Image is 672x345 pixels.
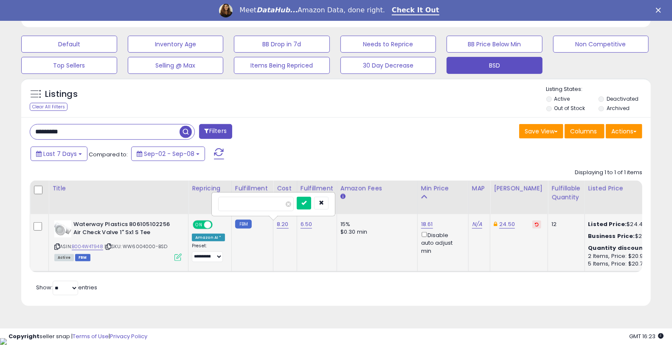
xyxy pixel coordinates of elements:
div: : [588,244,659,252]
div: Fulfillment [235,184,270,193]
span: 2025-09-16 16:23 GMT [629,332,664,340]
span: Last 7 Days [43,150,77,158]
a: 24.50 [499,220,515,229]
span: Show: entries [36,283,97,291]
div: 5 Items, Price: $20.79 [588,260,659,268]
div: ASIN: [54,221,182,260]
button: Items Being Repriced [234,57,330,74]
button: Sep-02 - Sep-08 [131,147,205,161]
div: $21.79 [588,232,659,240]
button: Default [21,36,117,53]
div: MAP [472,184,486,193]
div: Title [52,184,185,193]
button: 30 Day Decrease [340,57,436,74]
div: Close [656,8,664,13]
button: BB Drop in 7d [234,36,330,53]
div: [PERSON_NAME] [494,184,544,193]
div: Fulfillable Quantity [551,184,581,202]
button: Selling @ Max [128,57,224,74]
b: Waterway Plastics 806105102256 Air Check Valve 1" Sx1 S Tee [73,221,177,238]
div: 2 Items, Price: $20.95 [588,252,659,260]
div: Amazon Fees [340,184,414,193]
div: Meet Amazon Data, done right. [239,6,385,14]
button: Needs to Reprice [340,36,436,53]
a: 8.20 [277,220,289,229]
span: FBM [75,254,90,261]
p: Listing States: [546,85,651,93]
label: Deactivated [607,95,638,102]
span: | SKU: WW6004000-BSD [104,243,167,250]
span: OFF [211,221,225,229]
strong: Copyright [8,332,39,340]
div: Min Price [421,184,465,193]
span: All listings currently available for purchase on Amazon [54,254,74,261]
a: Privacy Policy [110,332,147,340]
button: Last 7 Days [31,147,87,161]
div: $24.41 [588,221,659,228]
div: Disable auto adjust min [421,230,462,255]
button: BB Price Below Min [447,36,543,53]
button: Non Competitive [553,36,649,53]
a: 6.50 [301,220,312,229]
a: Terms of Use [73,332,109,340]
div: Listed Price [588,184,662,193]
a: Check It Out [392,6,439,15]
button: Columns [565,124,605,139]
span: ON [194,221,204,229]
button: Filters [199,124,232,139]
label: Archived [607,105,630,112]
label: Out of Stock [554,105,585,112]
b: Quantity discounts [588,244,650,252]
i: DataHub... [256,6,298,14]
span: Compared to: [89,150,128,158]
h5: Listings [45,88,78,100]
div: Repricing [192,184,228,193]
small: FBM [235,220,252,229]
img: Profile image for Georgie [219,4,233,17]
span: Columns [570,127,597,136]
div: Cost [277,184,293,193]
span: Sep-02 - Sep-08 [144,150,194,158]
button: Top Sellers [21,57,117,74]
div: Amazon AI * [192,234,225,241]
div: 15% [340,221,411,228]
button: Actions [606,124,642,139]
div: Clear All Filters [30,103,67,111]
label: Active [554,95,570,102]
div: $0.30 min [340,228,411,236]
button: Inventory Age [128,36,224,53]
div: Displaying 1 to 1 of 1 items [575,169,642,177]
a: N/A [472,220,482,229]
a: B004W4T948 [72,243,103,250]
a: 18.61 [421,220,433,229]
div: Fulfillment Cost [301,184,333,202]
b: Business Price: [588,232,635,240]
small: Amazon Fees. [340,193,346,201]
div: Preset: [192,243,225,262]
b: Listed Price: [588,220,627,228]
button: BSD [447,57,543,74]
button: Save View [519,124,563,139]
div: 12 [551,221,578,228]
div: seller snap | | [8,333,147,341]
img: 31w5lNqNk0L._SL40_.jpg [54,221,71,238]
